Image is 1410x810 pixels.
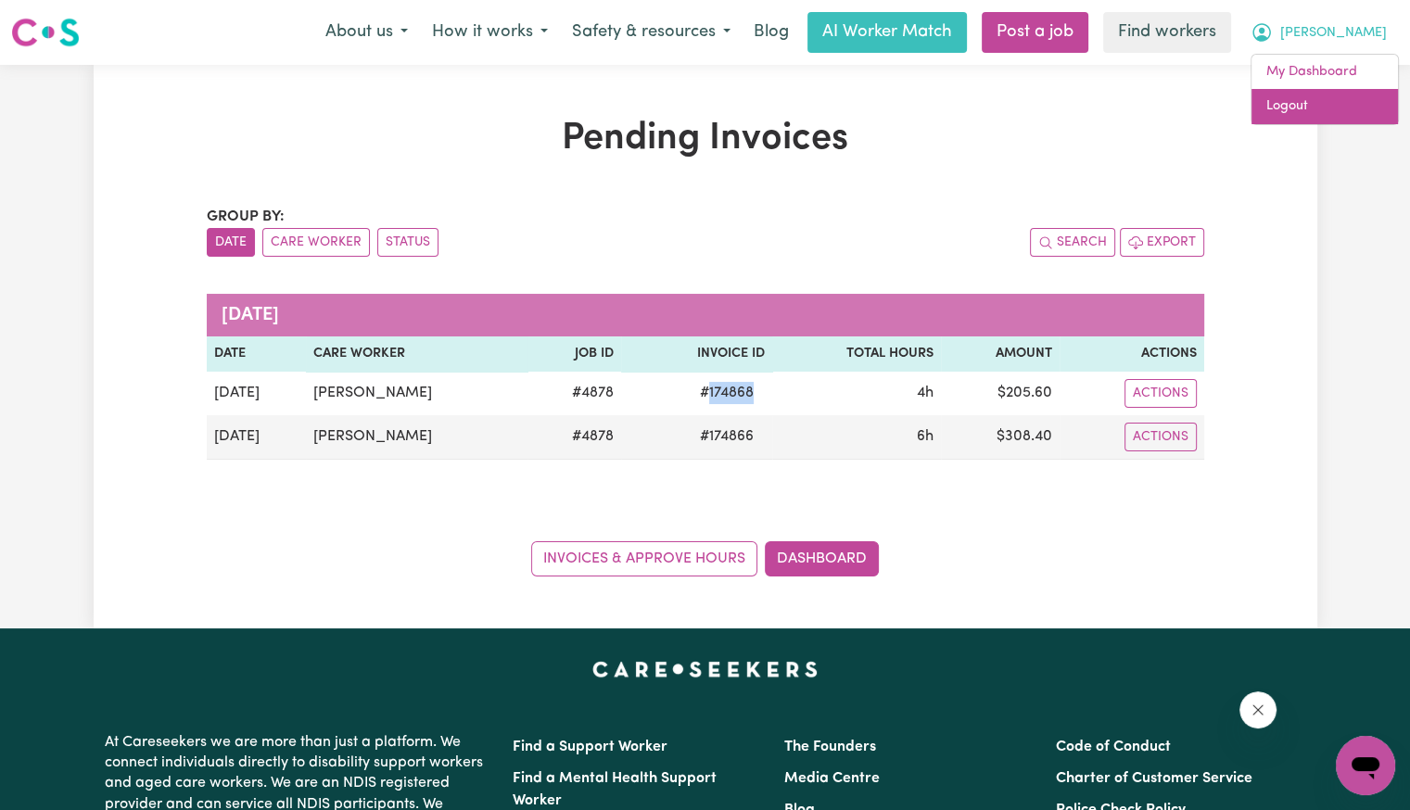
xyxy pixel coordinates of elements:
td: [DATE] [207,415,307,460]
th: Amount [941,336,1060,372]
a: Careseekers logo [11,11,80,54]
th: Care Worker [306,336,527,372]
a: Blog [743,12,800,53]
span: # 174866 [689,425,765,448]
td: [DATE] [207,372,307,415]
th: Invoice ID [621,336,771,372]
span: 6 hours [917,429,934,444]
button: My Account [1239,13,1399,52]
a: Find a Support Worker [513,740,667,754]
a: Logout [1251,89,1398,124]
h1: Pending Invoices [207,117,1204,161]
a: Find workers [1103,12,1231,53]
img: Careseekers logo [11,16,80,49]
td: [PERSON_NAME] [306,415,527,460]
a: Dashboard [765,541,879,576]
a: Invoices & Approve Hours [531,541,757,576]
button: Actions [1124,423,1197,451]
th: Actions [1060,336,1204,372]
a: Find a Mental Health Support Worker [513,771,717,808]
button: About us [313,13,420,52]
span: 4 hours [917,386,934,400]
a: Post a job [982,12,1088,53]
span: Need any help? [11,13,112,28]
button: sort invoices by date [207,228,255,257]
td: [PERSON_NAME] [306,372,527,415]
button: Actions [1124,379,1197,408]
button: How it works [420,13,560,52]
div: My Account [1251,54,1399,125]
a: The Founders [784,740,876,754]
a: Careseekers home page [592,662,818,677]
button: Search [1030,228,1115,257]
a: Code of Conduct [1056,740,1171,754]
iframe: Close message [1239,691,1277,728]
span: # 174868 [689,382,765,404]
td: # 4878 [527,415,621,460]
th: Total Hours [772,336,941,372]
span: [PERSON_NAME] [1280,23,1387,44]
caption: [DATE] [207,294,1204,336]
td: # 4878 [527,372,621,415]
span: Group by: [207,209,285,224]
button: sort invoices by care worker [262,228,370,257]
td: $ 308.40 [941,415,1060,460]
a: Media Centre [784,771,880,786]
a: Charter of Customer Service [1056,771,1252,786]
iframe: Button to launch messaging window [1336,736,1395,795]
td: $ 205.60 [941,372,1060,415]
a: AI Worker Match [807,12,967,53]
th: Date [207,336,307,372]
th: Job ID [527,336,621,372]
a: My Dashboard [1251,55,1398,90]
button: Export [1120,228,1204,257]
button: Safety & resources [560,13,743,52]
button: sort invoices by paid status [377,228,438,257]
